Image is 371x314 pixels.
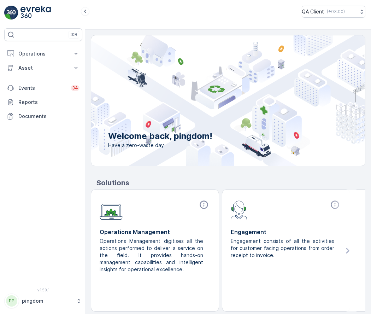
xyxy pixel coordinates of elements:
span: Have a zero-waste day [108,142,212,149]
a: Events34 [4,81,82,95]
p: Events [18,85,66,92]
img: city illustration [59,35,365,166]
p: ( +03:00 ) [327,9,345,14]
p: Operations Management digitises all the actions performed to deliver a service on the field. It p... [100,238,205,273]
p: Welcome back, pingdom! [108,130,212,142]
p: Reports [18,99,79,106]
p: ⌘B [70,32,77,37]
img: module-icon [231,200,247,220]
p: Engagement [231,228,341,236]
p: Solutions [96,178,365,188]
p: Documents [18,113,79,120]
button: Asset [4,61,82,75]
p: QA Client [302,8,324,15]
img: module-icon [100,200,123,220]
a: Documents [4,109,82,123]
p: 34 [72,85,78,91]
div: PP [6,295,17,307]
span: v 1.50.1 [4,288,82,292]
p: Operations Management [100,228,210,236]
a: Reports [4,95,82,109]
p: pingdom [22,297,72,304]
p: Asset [18,64,68,71]
button: QA Client(+03:00) [302,6,365,18]
button: Operations [4,47,82,61]
p: Engagement consists of all the activities for customer facing operations from order receipt to in... [231,238,336,259]
button: PPpingdom [4,293,82,308]
p: Operations [18,50,68,57]
img: logo_light-DOdMpM7g.png [20,6,51,20]
img: logo [4,6,18,20]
